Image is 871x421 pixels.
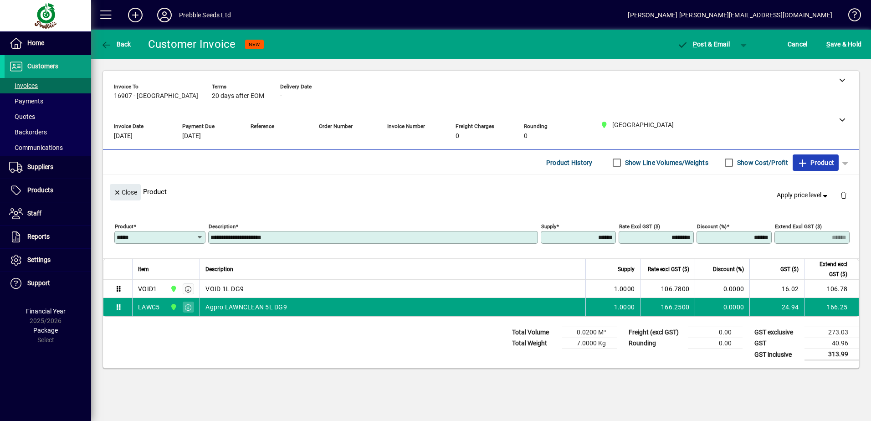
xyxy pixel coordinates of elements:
app-page-header-button: Close [108,188,143,196]
a: Backorders [5,124,91,140]
div: Prebble Seeds Ltd [179,8,231,22]
span: - [387,133,389,140]
span: P [693,41,697,48]
mat-label: Extend excl GST ($) [775,223,822,230]
td: Total Weight [507,338,562,349]
app-page-header-button: Back [91,36,141,52]
mat-label: Discount (%) [697,223,727,230]
span: Settings [27,256,51,263]
td: 313.99 [804,349,859,360]
span: Financial Year [26,308,66,315]
a: Payments [5,93,91,109]
td: 106.78 [804,280,859,298]
span: Quotes [9,113,35,120]
td: 0.00 [688,327,743,338]
span: Suppliers [27,163,53,170]
td: 0.0200 M³ [562,327,617,338]
a: Reports [5,226,91,248]
span: Customers [27,62,58,70]
span: Apply price level [777,190,830,200]
span: Description [205,264,233,274]
span: Back [101,41,131,48]
div: Product [103,175,859,208]
span: - [319,133,321,140]
span: 1.0000 [614,303,635,312]
button: Close [110,184,141,200]
a: Quotes [5,109,91,124]
td: Total Volume [507,327,562,338]
td: 24.94 [749,298,804,316]
app-page-header-button: Delete [833,191,855,199]
a: Home [5,32,91,55]
td: GST exclusive [750,327,804,338]
td: 273.03 [804,327,859,338]
button: Add [121,7,150,23]
span: Products [27,186,53,194]
mat-label: Description [209,223,236,230]
span: Close [113,185,137,200]
span: Item [138,264,149,274]
td: 40.96 [804,338,859,349]
button: Cancel [785,36,810,52]
td: 0.00 [688,338,743,349]
label: Show Cost/Profit [735,158,788,167]
div: VOID1 [138,284,157,293]
a: Knowledge Base [841,2,860,31]
span: - [251,133,252,140]
button: Delete [833,184,855,206]
button: Product History [543,154,596,171]
span: Rate excl GST ($) [648,264,689,274]
label: Show Line Volumes/Weights [623,158,708,167]
span: [DATE] [182,133,201,140]
td: Rounding [624,338,688,349]
span: Backorders [9,128,47,136]
td: GST inclusive [750,349,804,360]
span: Support [27,279,50,287]
a: Invoices [5,78,91,93]
td: 7.0000 Kg [562,338,617,349]
button: Back [98,36,133,52]
span: GST ($) [780,264,799,274]
td: 16.02 [749,280,804,298]
div: [PERSON_NAME] [PERSON_NAME][EMAIL_ADDRESS][DOMAIN_NAME] [628,8,832,22]
span: Product [797,155,834,170]
a: Staff [5,202,91,225]
span: [DATE] [114,133,133,140]
button: Save & Hold [824,36,864,52]
button: Product [793,154,839,171]
span: Extend excl GST ($) [810,259,847,279]
span: Invoices [9,82,38,89]
span: Product History [546,155,593,170]
span: ave & Hold [826,37,861,51]
span: Communications [9,144,63,151]
span: CHRISTCHURCH [168,302,178,312]
span: CHRISTCHURCH [168,284,178,294]
span: 16907 - [GEOGRAPHIC_DATA] [114,92,198,100]
a: Suppliers [5,156,91,179]
span: Cancel [788,37,808,51]
span: Payments [9,98,43,105]
span: S [826,41,830,48]
mat-label: Supply [541,223,556,230]
td: 166.25 [804,298,859,316]
button: Profile [150,7,179,23]
div: 166.2500 [646,303,689,312]
span: 0 [456,133,459,140]
span: 1.0000 [614,284,635,293]
a: Support [5,272,91,295]
span: Supply [618,264,635,274]
span: NEW [249,41,260,47]
td: 0.0000 [695,298,749,316]
mat-label: Rate excl GST ($) [619,223,660,230]
div: 106.7800 [646,284,689,293]
span: Staff [27,210,41,217]
a: Products [5,179,91,202]
span: Reports [27,233,50,240]
div: Customer Invoice [148,37,236,51]
a: Communications [5,140,91,155]
td: GST [750,338,804,349]
button: Post & Email [672,36,734,52]
td: Freight (excl GST) [624,327,688,338]
span: 20 days after EOM [212,92,264,100]
span: Discount (%) [713,264,744,274]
